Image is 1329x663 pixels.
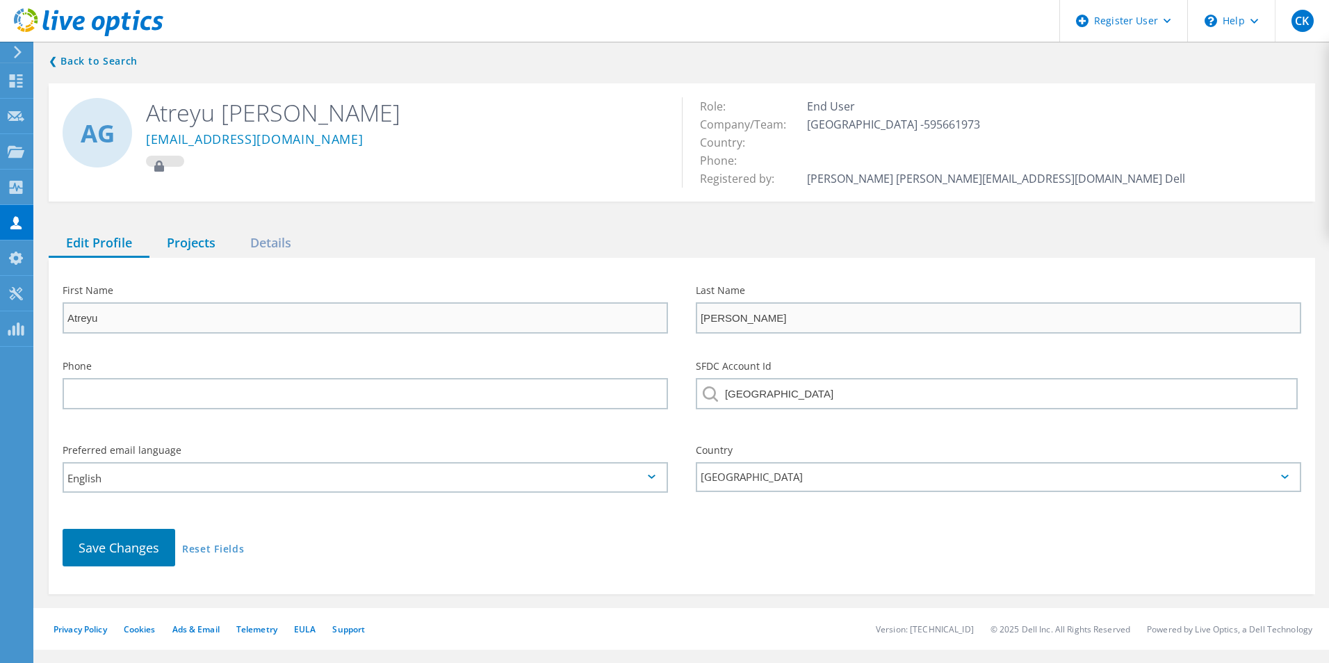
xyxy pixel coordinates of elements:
svg: \n [1205,15,1217,27]
a: [EMAIL_ADDRESS][DOMAIN_NAME] [146,133,364,147]
a: EULA [294,623,316,635]
div: [GEOGRAPHIC_DATA] [696,462,1301,492]
a: Back to search [49,53,138,69]
li: Version: [TECHNICAL_ID] [876,623,974,635]
li: © 2025 Dell Inc. All Rights Reserved [990,623,1130,635]
label: Phone [63,361,668,371]
li: Powered by Live Optics, a Dell Technology [1147,623,1312,635]
label: First Name [63,286,668,295]
td: [PERSON_NAME] [PERSON_NAME][EMAIL_ADDRESS][DOMAIN_NAME] Dell [804,170,1189,188]
label: Preferred email language [63,445,668,455]
h2: Atreyu [PERSON_NAME] [146,97,661,128]
label: Country [696,445,1301,455]
a: Cookies [124,623,156,635]
a: Telemetry [236,623,277,635]
td: End User [804,97,1189,115]
span: Registered by: [700,171,788,186]
span: AG [81,121,115,145]
span: Company/Team: [700,117,800,132]
span: CK [1295,15,1309,26]
div: Details [233,229,309,258]
a: Support [332,623,365,635]
div: Edit Profile [49,229,149,258]
label: SFDC Account Id [696,361,1301,371]
button: Save Changes [63,529,175,566]
div: Projects [149,229,233,258]
span: Role: [700,99,740,114]
a: Reset Fields [182,544,244,556]
span: Save Changes [79,539,159,556]
span: Country: [700,135,759,150]
span: [GEOGRAPHIC_DATA] -595661973 [807,117,994,132]
a: Live Optics Dashboard [14,29,163,39]
a: Privacy Policy [54,623,107,635]
label: Last Name [696,286,1301,295]
span: Phone: [700,153,751,168]
a: Ads & Email [172,623,220,635]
